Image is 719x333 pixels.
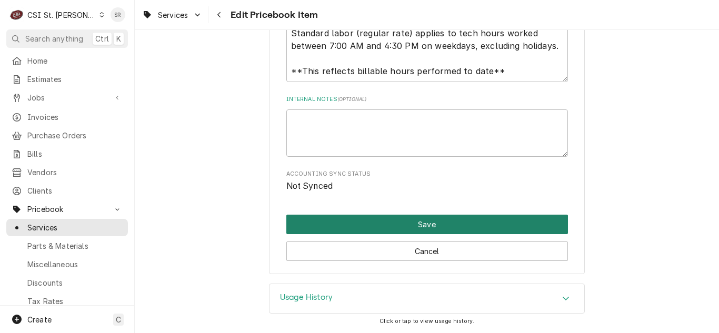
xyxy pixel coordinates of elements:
[286,22,568,82] textarea: Standard labor (regular rate) applies to tech hours worked between 7:00 AM and 4:30 PM on weekday...
[27,112,123,123] span: Invoices
[286,241,568,261] button: Cancel
[6,164,128,181] a: Vendors
[9,7,24,22] div: CSI St. Louis's Avatar
[6,29,128,48] button: Search anythingCtrlK
[6,274,128,291] a: Discounts
[286,215,568,261] div: Button Group
[27,277,123,288] span: Discounts
[286,234,568,261] div: Button Group Row
[6,182,128,199] a: Clients
[286,95,568,104] label: Internal Notes
[116,314,121,325] span: C
[286,8,568,82] div: Service Summary Template
[95,33,109,44] span: Ctrl
[6,52,128,69] a: Home
[27,185,123,196] span: Clients
[337,96,367,102] span: ( optional )
[111,7,125,22] div: Stephani Roth's Avatar
[158,9,188,21] span: Services
[27,92,107,103] span: Jobs
[286,215,568,234] div: Button Group Row
[111,7,125,22] div: SR
[6,219,128,236] a: Services
[286,180,568,193] span: Accounting Sync Status
[286,181,333,191] span: Not Synced
[27,74,123,85] span: Estimates
[6,256,128,273] a: Miscellaneous
[286,170,568,178] span: Accounting Sync Status
[269,284,585,314] div: Usage History
[286,215,568,234] button: Save
[6,127,128,144] a: Purchase Orders
[27,259,123,270] span: Miscellaneous
[6,89,128,106] a: Go to Jobs
[27,55,123,66] span: Home
[27,222,123,233] span: Services
[6,237,128,255] a: Parts & Materials
[6,70,128,88] a: Estimates
[286,95,568,157] div: Internal Notes
[280,292,333,302] h3: Usage History
[27,130,123,141] span: Purchase Orders
[6,200,128,218] a: Go to Pricebook
[27,167,123,178] span: Vendors
[6,108,128,126] a: Invoices
[286,170,568,193] div: Accounting Sync Status
[211,6,227,23] button: Navigate back
[27,204,107,215] span: Pricebook
[380,318,475,325] span: Click or tap to view usage history.
[116,33,121,44] span: K
[269,284,584,314] button: Accordion Details Expand Trigger
[6,292,128,310] a: Tax Rates
[9,7,24,22] div: C
[138,6,206,24] a: Go to Services
[27,148,123,159] span: Bills
[27,296,123,307] span: Tax Rates
[27,9,96,21] div: CSI St. [PERSON_NAME]
[6,145,128,163] a: Bills
[269,284,584,314] div: Accordion Header
[227,8,318,22] span: Edit Pricebook Item
[27,240,123,251] span: Parts & Materials
[25,33,83,44] span: Search anything
[27,315,52,324] span: Create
